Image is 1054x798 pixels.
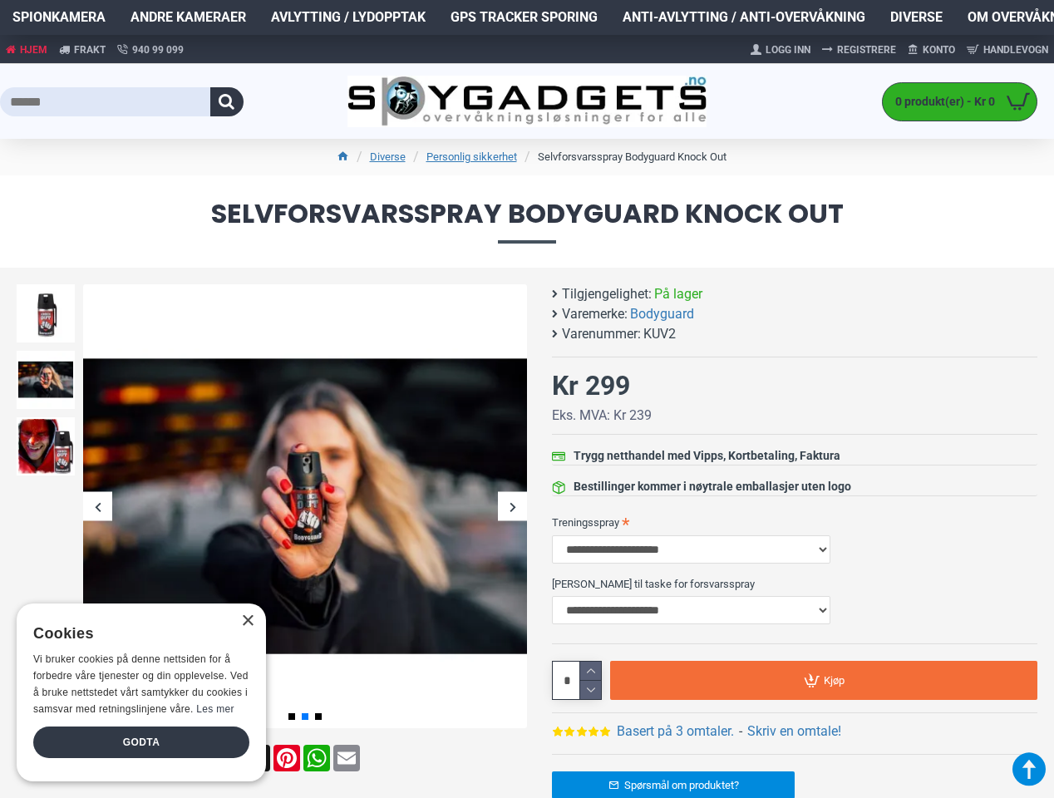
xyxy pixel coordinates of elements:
a: Email [332,745,362,771]
span: Diverse [890,7,943,27]
span: Frakt [74,42,106,57]
span: Go to slide 2 [302,713,308,720]
div: Previous slide [83,492,112,521]
span: Hjem [20,42,47,57]
span: Logg Inn [766,42,810,57]
span: Go to slide 1 [288,713,295,720]
span: Go to slide 3 [315,713,322,720]
span: 0 produkt(er) - Kr 0 [883,93,999,111]
span: Selvforsvarsspray Bodyguard Knock Out [17,200,1037,243]
a: Logg Inn [745,37,816,63]
b: Varemerke: [562,304,628,324]
a: Pinterest [272,745,302,771]
div: Kr 299 [552,366,630,406]
span: Kjøp [824,675,845,686]
a: Diverse [370,149,406,165]
span: 940 99 099 [132,42,184,57]
a: Personlig sikkerhet [426,149,517,165]
span: På lager [654,284,702,304]
span: Handlevogn [983,42,1048,57]
div: Cookies [33,616,239,652]
span: Avlytting / Lydopptak [271,7,426,27]
label: [PERSON_NAME] til taske for forsvarsspray [552,570,1037,597]
img: Forsvarsspray - Lovlig Pepperspray - SpyGadgets.no [17,417,75,475]
span: Spionkamera [12,7,106,27]
div: Godta [33,727,249,758]
a: Registrere [816,37,902,63]
span: Konto [923,42,955,57]
div: Bestillinger kommer i nøytrale emballasjer uten logo [574,478,851,495]
a: Frakt [53,35,111,64]
img: Forsvarsspray - Lovlig Pepperspray - SpyGadgets.no [17,284,75,342]
label: Treningsspray [552,509,1037,535]
span: Vi bruker cookies på denne nettsiden for å forbedre våre tjenester og din opplevelse. Ved å bruke... [33,653,249,714]
a: 0 produkt(er) - Kr 0 [883,83,1037,121]
span: KUV2 [643,324,676,344]
b: Tilgjengelighet: [562,284,652,304]
div: Next slide [498,492,527,521]
span: Andre kameraer [131,7,246,27]
b: - [739,723,742,739]
a: WhatsApp [302,745,332,771]
a: Les mer, opens a new window [196,703,234,715]
a: Basert på 3 omtaler. [617,722,734,741]
a: Handlevogn [961,37,1054,63]
div: Trygg netthandel med Vipps, Kortbetaling, Faktura [574,447,840,465]
a: Skriv en omtale! [747,722,841,741]
a: Bodyguard [630,304,694,324]
div: Close [241,615,254,628]
img: SpyGadgets.no [347,76,706,127]
span: Anti-avlytting / Anti-overvåkning [623,7,865,27]
img: Forsvarsspray - Lovlig Pepperspray - SpyGadgets.no [83,284,527,728]
span: GPS Tracker Sporing [451,7,598,27]
span: Registrere [837,42,896,57]
a: Konto [902,37,961,63]
img: Forsvarsspray - Lovlig Pepperspray - SpyGadgets.no [17,351,75,409]
b: Varenummer: [562,324,641,344]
